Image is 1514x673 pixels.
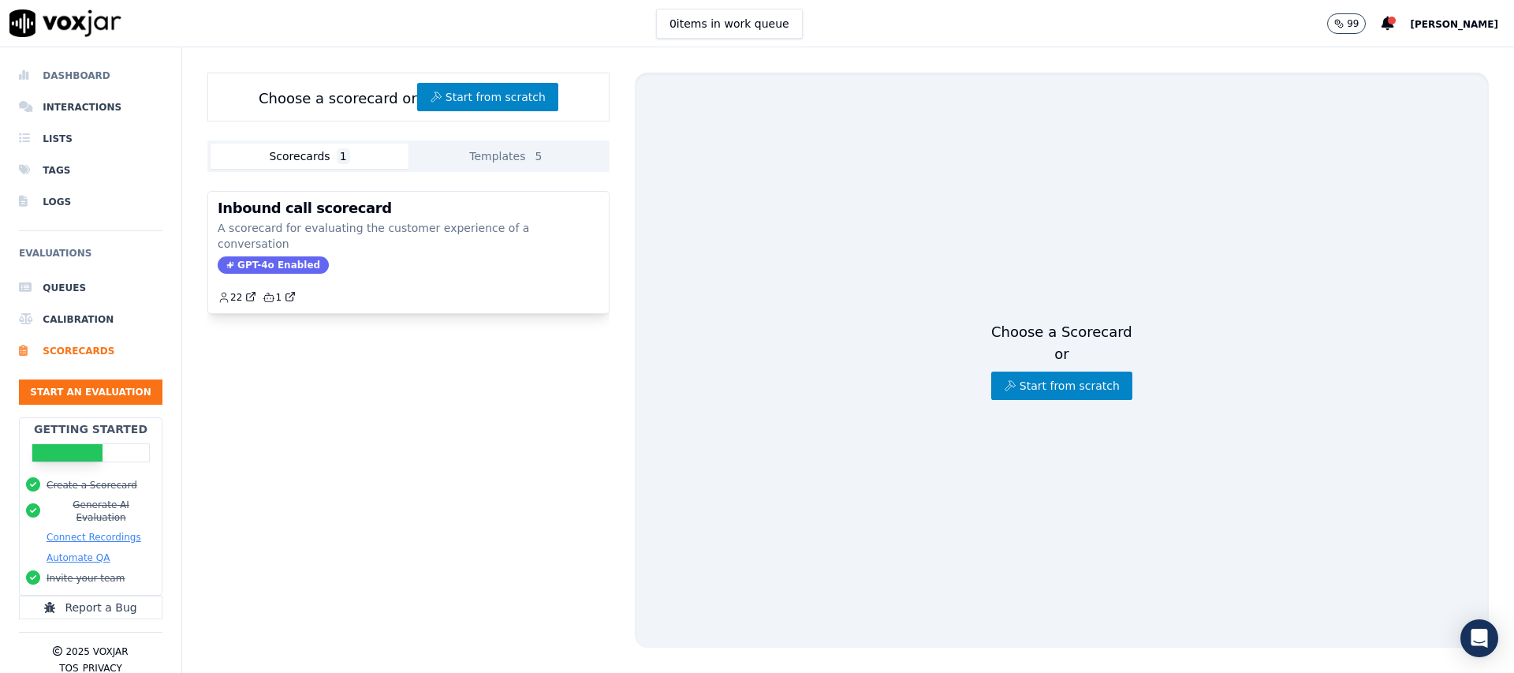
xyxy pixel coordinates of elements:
[47,499,155,524] button: Generate AI Evaluation
[47,531,141,544] button: Connect Recordings
[218,256,329,274] span: GPT-4o Enabled
[218,291,263,304] button: 22
[19,244,162,272] h6: Evaluations
[337,148,350,164] span: 1
[656,9,803,39] button: 0items in work queue
[1327,13,1366,34] button: 99
[19,596,162,619] button: Report a Bug
[991,372,1132,400] button: Start from scratch
[19,60,162,92] a: Dashboard
[1327,13,1382,34] button: 99
[531,148,545,164] span: 5
[417,83,558,111] button: Start from scratch
[34,421,147,437] h2: Getting Started
[47,551,110,564] button: Automate QA
[218,291,256,304] a: 22
[1410,19,1498,30] span: [PERSON_NAME]
[9,9,121,37] img: voxjar logo
[408,144,606,169] button: Templates
[19,304,162,335] a: Calibration
[19,335,162,367] a: Scorecards
[19,379,162,405] button: Start an Evaluation
[207,73,610,122] div: Choose a scorecard or
[1460,619,1498,657] div: Open Intercom Messenger
[19,186,162,218] a: Logs
[19,92,162,123] a: Interactions
[47,479,137,492] button: Create a Scorecard
[19,123,162,155] a: Lists
[65,645,128,658] p: 2025 Voxjar
[218,201,599,215] h3: Inbound call scorecard
[1347,17,1359,30] p: 99
[19,155,162,186] a: Tags
[211,144,408,169] button: Scorecards
[1410,14,1514,33] button: [PERSON_NAME]
[263,291,296,304] a: 1
[47,572,125,585] button: Invite your team
[991,321,1132,400] div: Choose a Scorecard or
[218,220,599,252] p: A scorecard for evaluating the customer experience of a conversation
[19,272,162,304] a: Queues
